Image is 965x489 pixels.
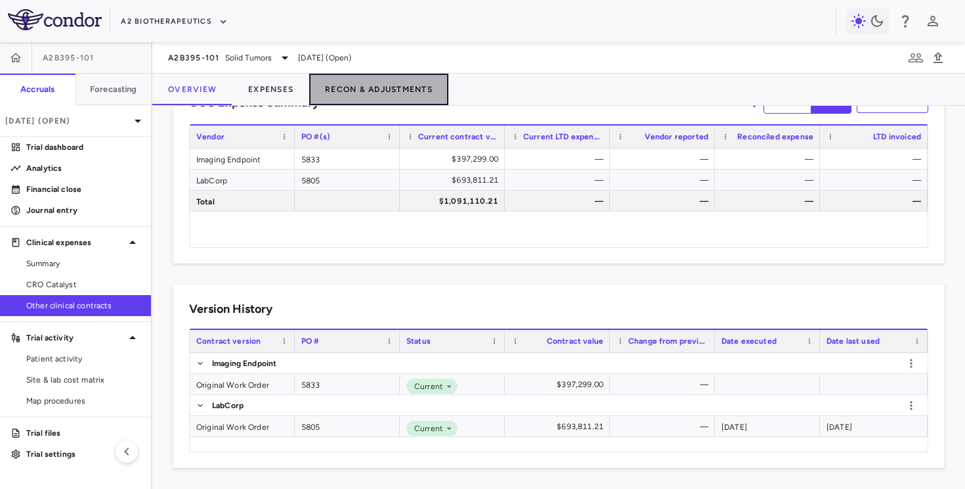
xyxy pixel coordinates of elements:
div: $693,811.21 [412,170,498,191]
h6: Forecasting [90,83,137,95]
p: [DATE] (Open) [5,115,130,127]
span: Date last used [826,337,880,346]
div: — [622,170,708,191]
h6: Accruals [20,83,54,95]
p: LabCorp [212,400,244,411]
div: Imaging Endpoint [190,149,295,169]
p: Trial dashboard [26,141,140,153]
p: Imaging Endpoint [212,358,276,369]
div: — [622,416,708,437]
div: — [622,374,708,395]
div: 5805 [295,170,400,190]
p: Trial files [26,427,140,439]
div: 5833 [295,149,400,169]
h6: Version History [189,300,272,318]
div: 5805 [295,416,400,436]
span: Contract version [196,337,261,346]
span: Vendor reported [645,132,708,141]
div: — [727,170,813,191]
span: PO # [301,337,320,346]
div: — [517,170,603,191]
div: — [727,191,813,212]
span: Map procedures [26,395,140,407]
span: Summary [26,258,140,269]
span: A2B395-101 [43,53,95,63]
span: Status [406,337,431,346]
span: Site & lab cost matrix [26,374,140,386]
button: Recon & Adjustments [309,74,448,105]
span: CRO Catalyst [26,279,140,291]
p: Clinical expenses [26,237,125,248]
button: Expenses [232,74,309,105]
span: Date executed [721,337,777,346]
span: Other clinical contracts [26,300,140,312]
p: Journal entry [26,204,140,216]
div: $397,299.00 [517,374,603,395]
div: Original Work Order [190,416,295,436]
div: 5833 [295,374,400,394]
span: Change from previous [628,337,708,346]
div: LabCorp [190,170,295,190]
span: Patient activity [26,353,140,365]
span: Contract value [547,337,603,346]
span: LTD invoiced [873,132,921,141]
p: Analytics [26,162,140,174]
div: Original Work Order [190,374,295,394]
span: Solid Tumors [225,52,272,64]
div: — [622,191,708,212]
span: [DATE] (Open) [298,52,351,64]
p: Trial activity [26,332,125,344]
div: [DATE] [820,416,928,436]
div: — [622,149,708,170]
div: $693,811.21 [517,416,603,437]
div: $397,299.00 [412,149,498,170]
span: A2B395-101 [168,53,220,63]
div: — [727,149,813,170]
button: Overview [152,74,232,105]
div: Total [190,191,295,211]
div: — [832,170,921,191]
span: Vendor [196,132,225,141]
div: [DATE] [715,416,820,436]
div: $1,091,110.21 [412,191,498,212]
p: Trial settings [26,448,140,460]
img: logo-full-SnFGN8VE.png [8,9,102,30]
span: Current [409,381,443,392]
span: Current [409,423,443,434]
div: — [832,191,921,212]
div: — [517,191,603,212]
button: A2 Biotherapeutics [121,11,228,32]
span: Current contract value [418,132,498,141]
div: — [517,149,603,170]
span: Reconciled expense [737,132,813,141]
span: Current LTD expensed [523,132,603,141]
div: — [832,149,921,170]
p: Financial close [26,183,140,195]
span: PO #(s) [301,132,330,141]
